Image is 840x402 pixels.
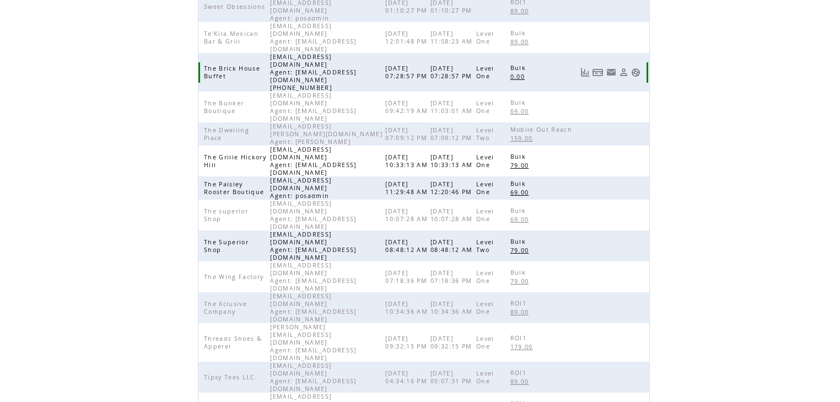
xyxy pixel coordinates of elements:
[476,207,494,223] span: Level One
[204,3,268,10] span: Sweet Obsessions
[270,92,356,122] span: [EMAIL_ADDRESS][DOMAIN_NAME] Agent: [EMAIL_ADDRESS][DOMAIN_NAME]
[510,187,535,197] a: 69.00
[476,335,494,350] span: Level One
[510,64,529,72] span: Bulk
[204,373,260,381] span: Tipsy Tees LLC.
[510,180,529,187] span: Bulk
[510,276,535,286] a: 79.00
[204,99,244,115] span: The Bunker Boutique
[430,238,476,254] span: [DATE] 08:48:12 AM
[430,369,475,385] span: [DATE] 05:07:31 PM
[385,335,430,350] span: [DATE] 09:32:15 PM
[204,65,260,80] span: The Brick House Buffet
[270,200,356,231] span: [EMAIL_ADDRESS][DOMAIN_NAME] Agent: [EMAIL_ADDRESS][DOMAIN_NAME]
[510,135,536,142] span: 159.00
[430,126,475,142] span: [DATE] 07:09:12 PM
[270,22,356,53] span: [EMAIL_ADDRESS][DOMAIN_NAME] Agent: [EMAIL_ADDRESS][DOMAIN_NAME]
[430,180,475,196] span: [DATE] 12:20:46 PM
[270,176,332,200] span: [EMAIL_ADDRESS][DOMAIN_NAME] Agent: posadmin
[510,133,539,143] a: 159.00
[510,37,535,46] a: 89.00
[510,308,532,316] span: 89.00
[510,99,529,106] span: Bulk
[510,207,529,215] span: Bulk
[430,207,476,223] span: [DATE] 10:07:28 AM
[385,207,430,223] span: [DATE] 10:07:28 AM
[510,377,535,386] a: 89.00
[204,335,262,350] span: Threads Shoes & Apperel
[510,160,535,170] a: 79.00
[593,68,604,77] a: View Bills
[476,65,494,80] span: Level One
[510,106,535,116] a: 69.00
[430,300,476,315] span: [DATE] 10:34:36 AM
[510,378,532,385] span: 89.00
[385,65,430,80] span: [DATE] 07:28:57 PM
[430,65,475,80] span: [DATE] 07:28:57 PM
[385,30,430,45] span: [DATE] 12:01:48 PM
[510,153,529,160] span: Bulk
[510,245,535,255] a: 79.00
[204,207,248,223] span: The superior Shop
[430,335,475,350] span: [DATE] 09:32:15 PM
[476,126,494,142] span: Level Two
[510,162,532,169] span: 79.00
[510,238,529,245] span: Bulk
[510,246,532,254] span: 79.00
[385,180,430,196] span: [DATE] 11:29:48 AM
[430,99,476,115] span: [DATE] 11:03:01 AM
[270,362,356,393] span: [EMAIL_ADDRESS][DOMAIN_NAME] Agent: [EMAIL_ADDRESS][DOMAIN_NAME]
[385,99,430,115] span: [DATE] 09:42:19 AM
[270,122,383,146] span: [EMAIL_ADDRESS][PERSON_NAME][DOMAIN_NAME] Agent: [PERSON_NAME]
[204,153,266,169] span: The Grille Hickory Hill
[270,231,356,261] span: [EMAIL_ADDRESS][DOMAIN_NAME] Agent: [EMAIL_ADDRESS][DOMAIN_NAME]
[510,299,529,307] span: ROI1
[510,108,532,115] span: 69.00
[580,68,590,77] a: View Usage
[204,238,249,254] span: The Superior Shop
[510,369,529,377] span: ROI1
[510,38,532,46] span: 89.00
[510,307,535,317] a: 89.00
[476,99,494,115] span: Level One
[476,300,494,315] span: Level One
[631,68,640,77] a: Support
[204,126,249,142] span: The Dwelling Place
[204,180,267,196] span: The Paisley Rooster Boutique
[476,238,494,254] span: Level Two
[510,342,539,351] a: 179.00
[476,369,494,385] span: Level One
[430,153,476,169] span: [DATE] 10:33:13 AM
[510,189,532,196] span: 69.00
[270,261,356,292] span: [EMAIL_ADDRESS][DOMAIN_NAME] Agent: [EMAIL_ADDRESS][DOMAIN_NAME]
[270,53,356,92] span: [EMAIL_ADDRESS][DOMAIN_NAME] Agent: [EMAIL_ADDRESS][DOMAIN_NAME] [PHONE_NUMBER]
[510,277,532,285] span: 79.00
[510,73,527,81] span: 0.00
[385,126,430,142] span: [DATE] 07:09:12 PM
[430,269,475,285] span: [DATE] 07:18:36 PM
[510,29,529,37] span: Bulk
[510,269,529,276] span: Bulk
[510,72,530,81] a: 0.00
[606,67,616,77] a: Resend welcome email to this user
[619,68,628,77] a: View Profile
[430,30,476,45] span: [DATE] 11:58:23 AM
[204,300,247,315] span: The Xclusive Company
[204,30,259,45] span: Te'Kila Mexican Bar & Grill
[510,7,532,15] span: 89.00
[510,215,535,224] a: 69.00
[510,334,529,342] span: ROI1
[510,126,575,133] span: Mobile Out Reach
[385,269,430,285] span: [DATE] 07:18:36 PM
[510,216,532,223] span: 69.00
[385,238,430,254] span: [DATE] 08:48:12 AM
[270,292,356,323] span: [EMAIL_ADDRESS][DOMAIN_NAME] Agent: [EMAIL_ADDRESS][DOMAIN_NAME]
[476,153,494,169] span: Level One
[476,269,494,285] span: Level One
[270,146,356,176] span: [EMAIL_ADDRESS][DOMAIN_NAME] Agent: [EMAIL_ADDRESS][DOMAIN_NAME]
[385,300,430,315] span: [DATE] 10:34:36 AM
[510,6,535,15] a: 89.00
[385,369,430,385] span: [DATE] 04:34:16 PM
[270,323,356,362] span: [PERSON_NAME][EMAIL_ADDRESS][DOMAIN_NAME] Agent: [EMAIL_ADDRESS][DOMAIN_NAME]
[476,180,494,196] span: Level One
